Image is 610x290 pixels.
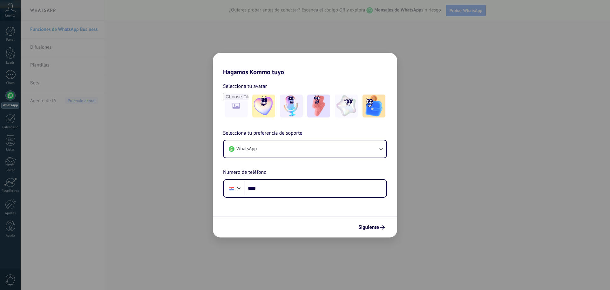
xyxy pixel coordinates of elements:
span: Selecciona tu avatar [223,82,267,90]
h2: Hagamos Kommo tuyo [213,53,397,76]
img: -1.jpeg [252,95,275,117]
div: Paraguay: + 595 [226,182,238,195]
img: -3.jpeg [307,95,330,117]
img: -5.jpeg [363,95,385,117]
span: Siguiente [358,225,379,230]
button: Siguiente [356,222,388,233]
span: WhatsApp [236,146,257,152]
button: WhatsApp [224,140,386,158]
span: Selecciona tu preferencia de soporte [223,129,302,138]
img: -2.jpeg [280,95,303,117]
img: -4.jpeg [335,95,358,117]
span: Número de teléfono [223,168,267,177]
